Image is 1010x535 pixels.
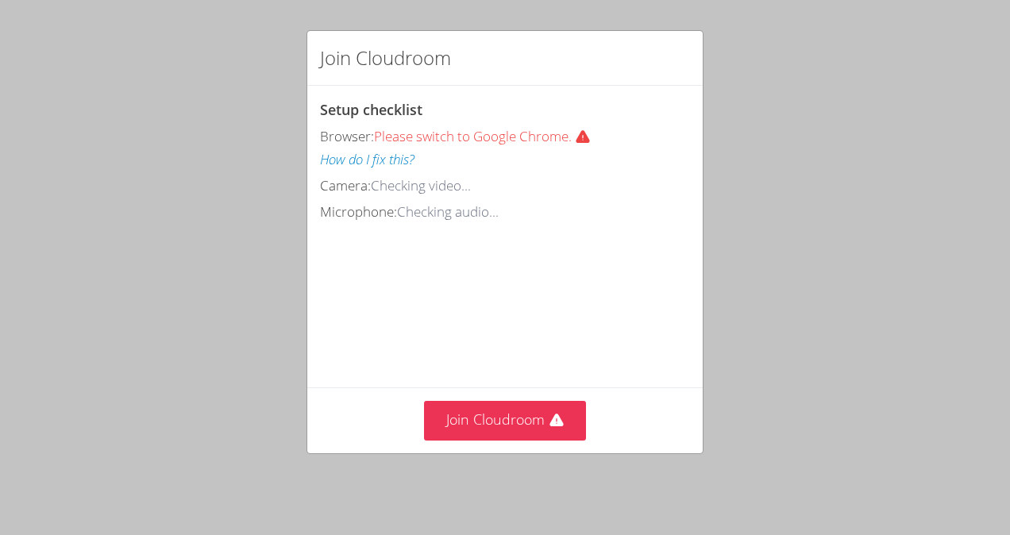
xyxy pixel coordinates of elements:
span: Please switch to Google Chrome. [374,127,597,145]
span: Browser: [320,127,374,145]
span: Microphone: [320,202,397,221]
span: Setup checklist [320,100,422,119]
span: Checking video... [371,176,471,194]
button: How do I fix this? [320,148,414,171]
button: Join Cloudroom [424,401,587,440]
h2: Join Cloudroom [320,44,451,72]
span: Camera: [320,176,371,194]
span: Checking audio... [397,202,499,221]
